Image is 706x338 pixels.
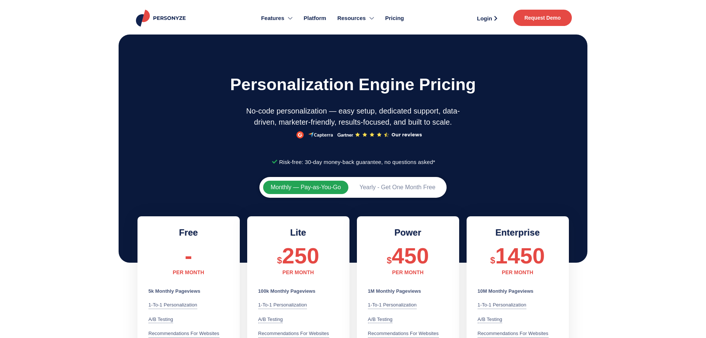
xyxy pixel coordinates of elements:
[385,14,404,23] span: Pricing
[258,316,283,324] div: A/B testing
[149,301,198,309] div: 1-to-1 Personalization
[359,184,435,190] span: Yearly - Get One Month Free
[513,10,572,26] a: Request Demo
[120,71,586,98] h1: Personalization engine pricing
[271,184,341,190] span: Monthly — Pay-as-You-Go
[258,288,316,294] b: 100k Monthly Pageviews
[477,16,492,21] span: Login
[379,4,410,33] a: Pricing
[298,4,332,33] a: Platform
[282,243,319,268] span: 250
[255,4,298,33] a: Features
[478,227,558,238] h2: Enterprise
[368,330,439,338] div: Recommendations for websites
[149,288,200,294] b: 5k Monthly Pageviews
[468,13,506,24] a: Login
[478,288,534,294] b: 10M Monthly Pageviews
[368,301,417,309] div: 1-to-1 Personalization
[332,4,379,33] a: Resources
[368,227,448,238] h2: Power
[387,255,392,265] span: $
[478,316,503,324] div: A/B testing
[135,10,189,27] img: Personyze logo
[478,301,527,309] div: 1-to-1 Personalization
[304,14,326,23] span: Platform
[368,288,421,294] b: 1M Monthly Pageviews
[495,243,545,268] span: 1450
[263,181,348,194] button: Monthly — Pay-as-You-Go
[149,316,173,324] div: A/B testing
[258,330,329,338] div: Recommendations for websites
[337,14,366,23] span: Resources
[352,181,443,194] button: Yearly - Get One Month Free
[149,330,219,338] div: Recommendations for websites
[185,243,192,268] span: -
[245,105,461,128] p: No-code personalization — easy setup, dedicated support, data-driven, marketer-friendly, results-...
[261,14,284,23] span: Features
[368,316,393,324] div: A/B testing
[149,227,229,238] h2: Free
[277,255,282,265] span: $
[478,330,548,338] div: Recommendations for websites
[258,227,338,238] h2: Lite
[490,255,495,265] span: $
[258,301,307,309] div: 1-to-1 Personalization
[392,243,429,268] span: 450
[277,156,435,168] span: Risk-free: 30-day money-back guarantee, no questions asked*
[524,15,561,20] span: Request Demo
